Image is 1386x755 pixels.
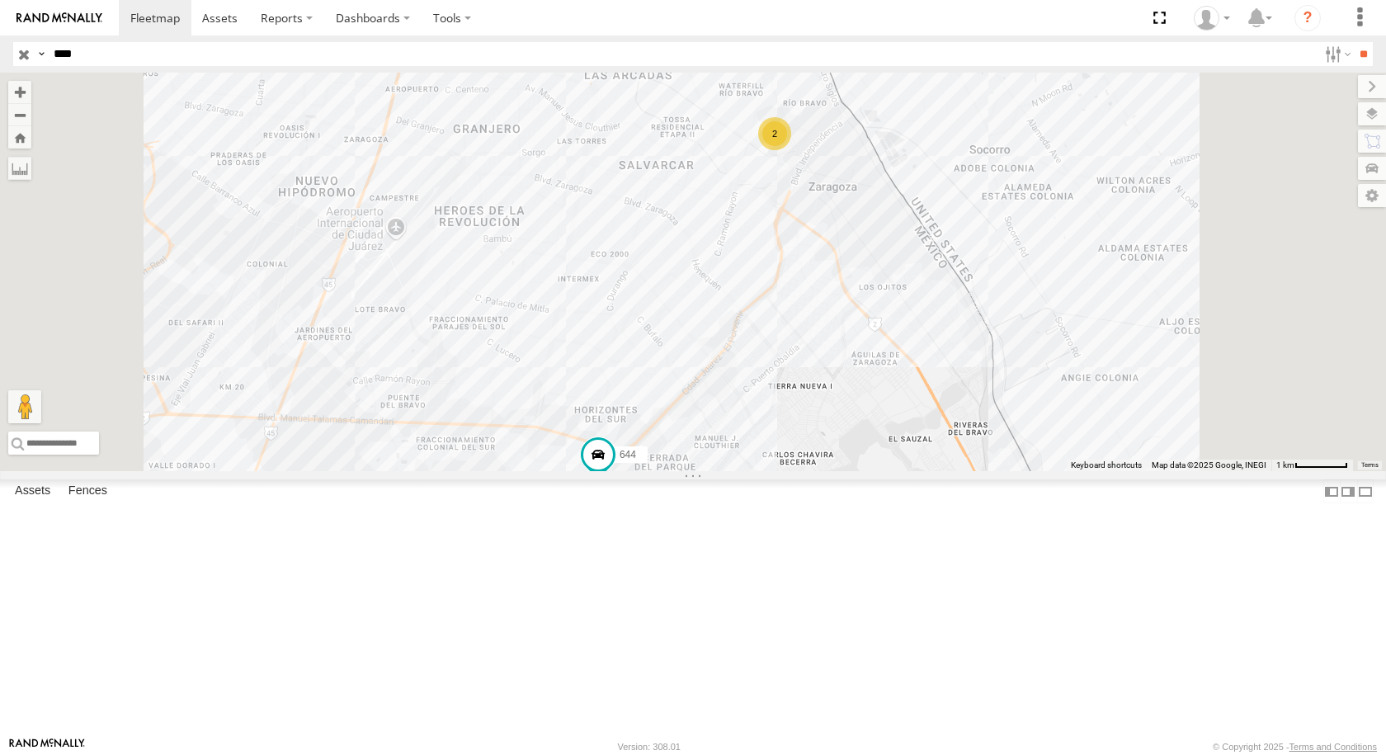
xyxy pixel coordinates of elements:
[8,126,31,149] button: Zoom Home
[1318,42,1354,66] label: Search Filter Options
[1361,462,1379,469] a: Terms (opens in new tab)
[1340,479,1356,503] label: Dock Summary Table to the Right
[16,12,102,24] img: rand-logo.svg
[9,738,85,755] a: Visit our Website
[1213,742,1377,752] div: © Copyright 2025 -
[1357,479,1374,503] label: Hide Summary Table
[1152,460,1266,470] span: Map data ©2025 Google, INEGI
[1271,460,1353,471] button: Map Scale: 1 km per 61 pixels
[1289,742,1377,752] a: Terms and Conditions
[1188,6,1236,31] div: MANUEL HERNANDEZ
[1071,460,1142,471] button: Keyboard shortcuts
[758,117,791,150] div: 2
[60,480,115,503] label: Fences
[1294,5,1321,31] i: ?
[8,103,31,126] button: Zoom out
[8,81,31,103] button: Zoom in
[8,157,31,180] label: Measure
[1323,479,1340,503] label: Dock Summary Table to the Left
[1276,460,1294,470] span: 1 km
[8,390,41,423] button: Drag Pegman onto the map to open Street View
[1358,184,1386,207] label: Map Settings
[7,480,59,503] label: Assets
[35,42,48,66] label: Search Query
[618,742,681,752] div: Version: 308.01
[620,449,636,460] span: 644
